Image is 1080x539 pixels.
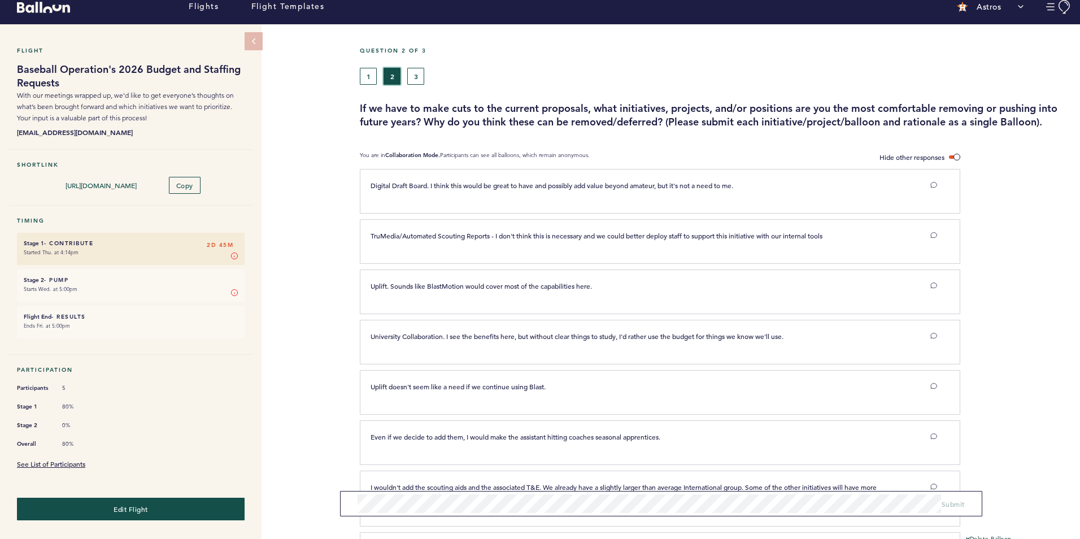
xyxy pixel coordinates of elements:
span: Participants [17,382,51,394]
span: Even if we decide to add them, I would make the assistant hitting coaches seasonal apprentices. [371,432,660,441]
button: 2 [384,68,400,85]
button: 1 [360,68,377,85]
h5: Shortlink [17,161,245,168]
span: Copy [176,181,193,190]
span: I wouldn't add the scouting aids and the associated T&E. We already have a slightly larger than a... [371,483,878,503]
span: Stage 1 [17,401,51,412]
b: [EMAIL_ADDRESS][DOMAIN_NAME] [17,127,245,138]
span: Hide other responses [879,153,944,162]
time: Started Thu. at 4:14pm [24,249,79,256]
h6: - Contribute [24,240,238,247]
h5: Question 2 of 3 [360,47,1072,54]
a: Flight Templates [251,1,325,13]
small: Stage 1 [24,240,44,247]
h5: Flight [17,47,245,54]
h5: Timing [17,217,245,224]
span: TruMedia/Automated Scouting Reports - I don't think this is necessary and we could better deploy ... [371,231,822,240]
span: University Collaboration. I see the benefits here, but without clear things to study, I'd rather ... [371,332,783,341]
p: Astros [977,1,1001,12]
span: Overall [17,438,51,450]
button: Edit Flight [17,498,245,520]
h6: - Results [24,313,238,320]
span: Digital Draft Board. I think this would be great to have and possibly add value beyond amateur, b... [371,181,733,190]
a: Flights [189,1,219,13]
span: 80% [62,403,96,411]
h3: If we have to make cuts to the current proposals, what initiatives, projects, and/or positions ar... [360,102,1072,129]
b: Collaboration Mode. [385,151,440,159]
small: Stage 2 [24,276,44,284]
span: 2D 45M [207,240,233,251]
span: Stage 2 [17,420,51,431]
button: Copy [169,177,201,194]
button: 3 [407,68,424,85]
h5: Participation [17,366,245,373]
span: Uplift. Sounds like BlastMotion would cover most of the capabilities here. [371,281,592,290]
h6: - Pump [24,276,238,284]
p: You are in Participants can see all balloons, which remain anonymous. [360,151,590,163]
button: Submit [942,498,965,510]
time: Ends Fri. at 5:00pm [24,322,70,329]
span: 80% [62,440,96,448]
time: Starts Wed. at 5:00pm [24,285,77,293]
span: Uplift doesn't seem like a need if we continue using Blast. [371,382,546,391]
svg: Balloon [17,2,70,13]
a: See List of Participants [17,459,85,468]
span: 5 [62,384,96,392]
span: With our meetings wrapped up, we’d like to get everyone’s thoughts on what’s been brought forward... [17,91,234,122]
span: 0% [62,421,96,429]
span: Submit [942,499,965,508]
small: Flight End [24,313,51,320]
a: Balloon [8,1,70,12]
span: Edit Flight [114,505,148,514]
h1: Baseball Operation's 2026 Budget and Staffing Requests [17,63,245,90]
